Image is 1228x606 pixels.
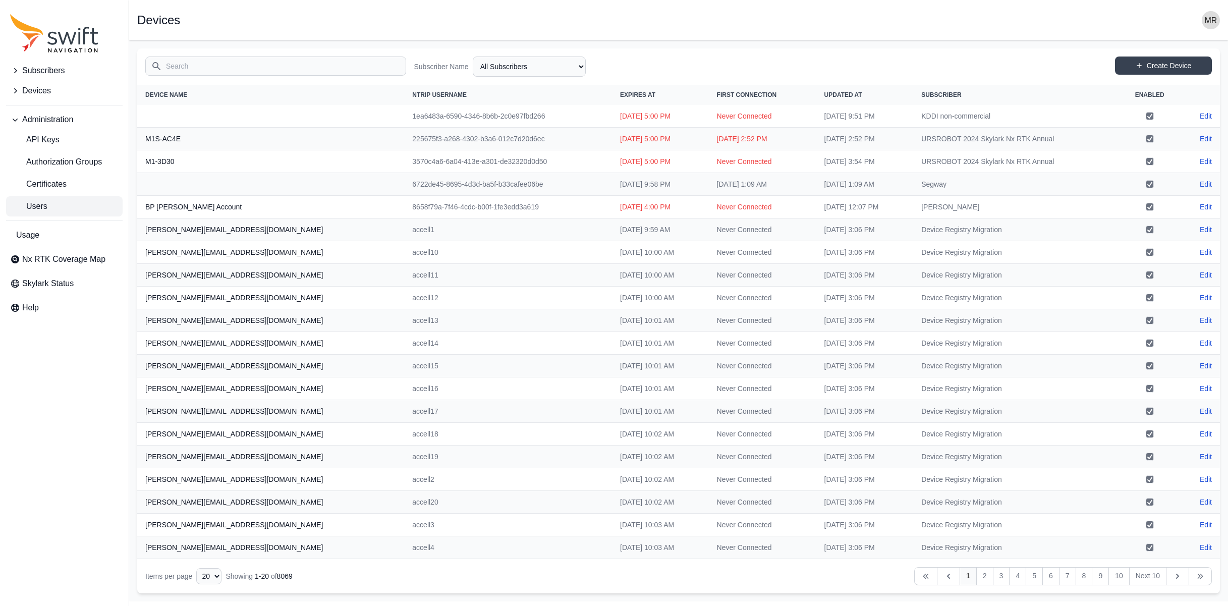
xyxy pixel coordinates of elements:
th: [PERSON_NAME][EMAIL_ADDRESS][DOMAIN_NAME] [137,377,404,400]
a: Certificates [6,174,123,194]
td: Never Connected [709,355,816,377]
td: [DATE] 1:09 AM [709,173,816,196]
span: Administration [22,114,73,126]
a: Edit [1200,429,1212,439]
td: [DATE] 1:09 AM [816,173,914,196]
a: Edit [1200,315,1212,325]
th: [PERSON_NAME][EMAIL_ADDRESS][DOMAIN_NAME] [137,400,404,423]
th: [PERSON_NAME][EMAIL_ADDRESS][DOMAIN_NAME] [137,264,404,287]
span: Nx RTK Coverage Map [22,253,105,265]
a: Help [6,298,123,318]
a: Edit [1200,179,1212,189]
a: 4 [1009,567,1026,585]
th: NTRIP Username [404,85,612,105]
td: Never Connected [709,264,816,287]
span: Expires At [620,91,655,98]
td: accell13 [404,309,612,332]
th: [PERSON_NAME][EMAIL_ADDRESS][DOMAIN_NAME] [137,309,404,332]
th: [PERSON_NAME][EMAIL_ADDRESS][DOMAIN_NAME] [137,355,404,377]
td: KDDI non-commercial [913,105,1119,128]
a: Edit [1200,406,1212,416]
td: accell20 [404,491,612,514]
select: Display Limit [196,568,221,584]
a: Edit [1200,452,1212,462]
th: Subscriber [913,85,1119,105]
td: [DATE] 10:00 AM [612,241,709,264]
input: Search [145,57,406,76]
th: M1-3D30 [137,150,404,173]
a: Users [6,196,123,216]
a: Edit [1200,361,1212,371]
td: Never Connected [709,468,816,491]
td: [DATE] 5:00 PM [612,150,709,173]
td: accell16 [404,377,612,400]
td: [DATE] 3:06 PM [816,423,914,446]
td: [DATE] 2:52 PM [816,128,914,150]
th: [PERSON_NAME][EMAIL_ADDRESS][DOMAIN_NAME] [137,491,404,514]
a: 8 [1076,567,1093,585]
td: Never Connected [709,309,816,332]
td: Device Registry Migration [913,514,1119,536]
th: Enabled [1119,85,1181,105]
span: Usage [16,229,39,241]
td: accell17 [404,400,612,423]
td: Device Registry Migration [913,377,1119,400]
td: Device Registry Migration [913,536,1119,559]
td: [DATE] 3:06 PM [816,446,914,468]
span: Devices [22,85,51,97]
td: [DATE] 10:01 AM [612,309,709,332]
td: [DATE] 3:06 PM [816,400,914,423]
span: Certificates [10,178,67,190]
a: Authorization Groups [6,152,123,172]
td: URSROBOT 2024 Skylark Nx RTK Annual [913,150,1119,173]
a: Next 10 [1129,567,1166,585]
td: [DATE] 10:02 AM [612,468,709,491]
span: First Connection [717,91,777,98]
td: Device Registry Migration [913,400,1119,423]
td: Device Registry Migration [913,218,1119,241]
th: [PERSON_NAME][EMAIL_ADDRESS][DOMAIN_NAME] [137,287,404,309]
a: 7 [1059,567,1076,585]
td: [DATE] 5:00 PM [612,105,709,128]
td: [DATE] 5:00 PM [612,128,709,150]
td: [DATE] 3:54 PM [816,150,914,173]
td: Never Connected [709,377,816,400]
th: [PERSON_NAME][EMAIL_ADDRESS][DOMAIN_NAME] [137,446,404,468]
td: [DATE] 3:06 PM [816,264,914,287]
a: Edit [1200,270,1212,280]
a: Edit [1200,247,1212,257]
a: Create Device [1115,57,1212,75]
td: Never Connected [709,423,816,446]
a: Edit [1200,383,1212,394]
td: Never Connected [709,241,816,264]
td: 1ea6483a-6590-4346-8b6b-2c0e97fbd266 [404,105,612,128]
a: Usage [6,225,123,245]
nav: Table navigation [137,559,1220,593]
td: [DATE] 3:06 PM [816,491,914,514]
a: Edit [1200,542,1212,553]
h1: Devices [137,14,180,26]
span: 1 - 20 [255,572,269,580]
th: M1S-AC4E [137,128,404,150]
th: [PERSON_NAME][EMAIL_ADDRESS][DOMAIN_NAME] [137,468,404,491]
td: [DATE] 3:06 PM [816,468,914,491]
td: accell14 [404,332,612,355]
a: Edit [1200,293,1212,303]
a: Edit [1200,474,1212,484]
a: 6 [1042,567,1059,585]
a: Nx RTK Coverage Map [6,249,123,269]
td: [DATE] 10:01 AM [612,377,709,400]
td: Device Registry Migration [913,332,1119,355]
td: Never Connected [709,332,816,355]
td: accell2 [404,468,612,491]
th: [PERSON_NAME][EMAIL_ADDRESS][DOMAIN_NAME] [137,423,404,446]
select: Subscriber [473,57,586,77]
td: Never Connected [709,400,816,423]
td: Never Connected [709,446,816,468]
button: Administration [6,109,123,130]
td: accell12 [404,287,612,309]
span: Skylark Status [22,278,74,290]
span: Updated At [824,91,862,98]
td: [DATE] 9:51 PM [816,105,914,128]
td: [DATE] 2:52 PM [709,128,816,150]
